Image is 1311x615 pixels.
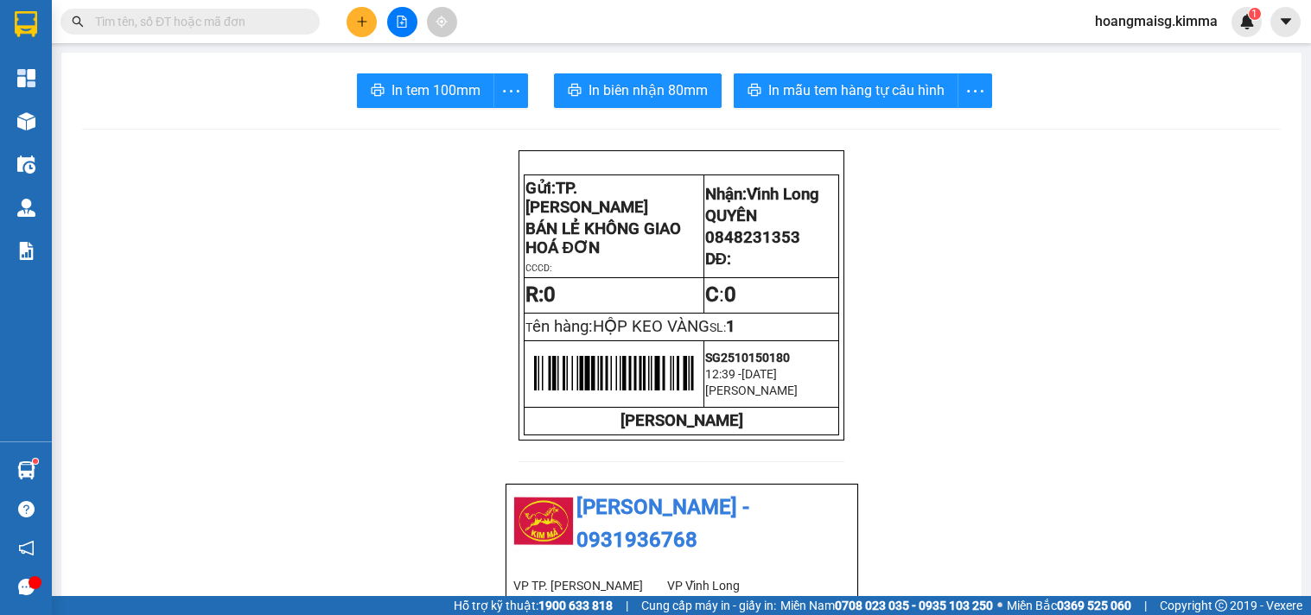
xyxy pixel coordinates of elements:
span: Vĩnh Long [747,185,819,204]
span: more [958,80,991,102]
li: VP Vĩnh Long [667,576,822,595]
sup: 1 [33,459,38,464]
strong: 0369 525 060 [1057,599,1131,612]
span: 12:39 - [705,367,741,381]
span: message [18,579,35,595]
button: aim [427,7,457,37]
strong: [PERSON_NAME] [620,411,743,430]
span: In tem 100mm [391,79,480,101]
button: printerIn biên nhận 80mm [554,73,722,108]
span: 1 [1251,8,1257,20]
span: printer [568,83,582,99]
strong: R: [525,282,556,307]
button: file-add [387,7,417,37]
span: printer [371,83,385,99]
span: [DATE] [741,367,777,381]
span: aim [436,16,448,28]
input: Tìm tên, số ĐT hoặc mã đơn [95,12,299,31]
img: icon-new-feature [1239,14,1255,29]
li: [PERSON_NAME] - 0931936768 [513,491,850,556]
button: plus [347,7,377,37]
span: Miền Nam [780,596,993,615]
span: : [705,282,736,307]
img: dashboard-icon [17,69,35,87]
span: search [72,16,84,28]
span: copyright [1215,599,1227,612]
span: 0848231353 [705,228,800,247]
span: notification [18,540,35,556]
img: warehouse-icon [17,112,35,130]
span: 0 [544,282,556,307]
strong: C [705,282,719,307]
span: DĐ: [705,250,731,269]
span: question-circle [18,501,35,517]
span: Nhận: [705,185,819,204]
img: warehouse-icon [17,155,35,174]
img: logo-vxr [15,11,37,37]
span: SL: [710,320,726,334]
sup: 1 [1249,8,1261,20]
li: VP TP. [PERSON_NAME] [513,576,668,595]
span: | [1144,596,1147,615]
span: TP. [PERSON_NAME] [525,179,648,217]
span: QUYÊN [705,206,757,225]
span: plus [356,16,368,28]
span: T [525,320,710,334]
span: file-add [396,16,408,28]
span: | [626,596,628,615]
button: caret-down [1270,7,1301,37]
button: more [958,73,992,108]
span: CCCD: [525,263,552,274]
button: printerIn mẫu tem hàng tự cấu hình [734,73,958,108]
button: more [493,73,528,108]
img: logo.jpg [513,491,574,552]
span: SG2510150180 [705,351,790,365]
span: Cung cấp máy in - giấy in: [641,596,776,615]
span: hoangmaisg.kimma [1081,10,1231,32]
span: In biên nhận 80mm [589,79,708,101]
span: HỘP KEO VÀNG [593,317,710,336]
span: 0 [724,282,736,307]
span: [PERSON_NAME] [705,384,798,397]
img: solution-icon [17,242,35,260]
img: warehouse-icon [17,199,35,217]
span: In mẫu tem hàng tự cấu hình [768,79,945,101]
span: 1 [726,317,735,336]
span: Gửi: [525,179,648,217]
strong: 1900 633 818 [538,599,613,612]
span: caret-down [1278,14,1294,29]
span: printer [748,83,761,99]
span: Hỗ trợ kỹ thuật: [454,596,613,615]
span: ên hàng: [532,317,710,336]
button: printerIn tem 100mm [357,73,494,108]
span: ⚪️ [997,602,1002,609]
img: warehouse-icon [17,461,35,479]
span: more [494,80,527,102]
strong: 0708 023 035 - 0935 103 250 [835,599,993,612]
span: Miền Bắc [1007,596,1131,615]
span: BÁN LẺ KHÔNG GIAO HOÁ ĐƠN [525,219,681,257]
